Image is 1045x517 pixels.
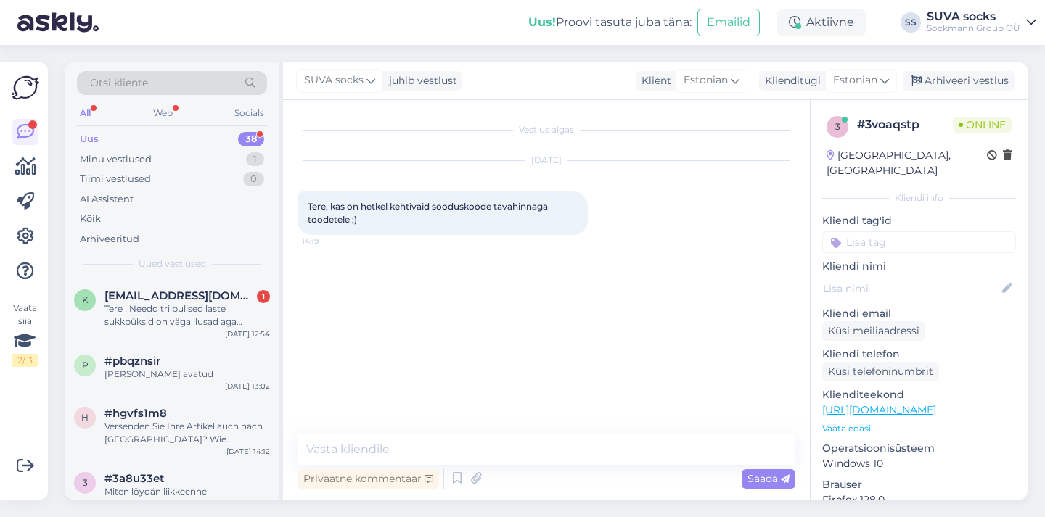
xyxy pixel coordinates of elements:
[90,75,148,91] span: Otsi kliente
[12,74,39,102] img: Askly Logo
[104,407,167,420] span: #hgvfs1m8
[759,73,821,88] div: Klienditugi
[927,22,1020,34] div: Sockmann Group OÜ
[80,152,152,167] div: Minu vestlused
[81,412,89,423] span: h
[82,360,89,371] span: p
[302,236,356,247] span: 14:19
[822,362,939,381] div: Küsi telefoninumbrit
[822,191,1016,204] div: Kliendi info
[80,212,101,226] div: Kõik
[822,441,1016,456] p: Operatsioonisüsteem
[231,104,267,123] div: Socials
[238,132,264,146] div: 38
[822,403,936,416] a: [URL][DOMAIN_NAME]
[822,259,1016,274] p: Kliendi nimi
[104,485,270,511] div: Miten löydän liikkeenne Virukeskuksessa?
[226,446,270,457] div: [DATE] 14:12
[139,257,206,270] span: Uued vestlused
[104,355,160,368] span: #pbqznsir
[225,328,270,339] div: [DATE] 12:54
[383,73,457,88] div: juhib vestlust
[304,73,364,88] span: SUVA socks
[835,121,840,132] span: 3
[298,123,795,136] div: Vestlus algas
[822,231,1016,253] input: Lisa tag
[903,71,1015,91] div: Arhiveeri vestlus
[822,492,1016,508] p: Firefox 128.0
[80,172,151,186] div: Tiimi vestlused
[12,302,38,367] div: Vaata siia
[298,469,439,489] div: Privaatne kommentaar
[822,321,925,341] div: Küsi meiliaadressi
[80,132,99,146] div: Uus
[636,73,671,88] div: Klient
[243,172,264,186] div: 0
[104,368,270,381] div: [PERSON_NAME] avatud
[822,456,1016,471] p: Windows 10
[528,14,692,31] div: Proovi tasuta juba täna:
[857,116,953,133] div: # 3voaqstp
[822,477,1016,492] p: Brauser
[684,73,728,88] span: Estonian
[225,381,270,392] div: [DATE] 13:02
[80,192,134,207] div: AI Assistent
[822,387,1016,402] p: Klienditeekond
[901,12,921,33] div: SS
[82,294,89,305] span: k
[777,9,866,36] div: Aktiivne
[150,104,176,123] div: Web
[246,152,264,167] div: 1
[257,290,270,303] div: 1
[104,420,270,446] div: Versenden Sie Ihre Artikel auch nach [GEOGRAPHIC_DATA]? Wie [PERSON_NAME] sind die Vetsandkosten ...
[104,289,255,302] span: kukktom@mail.com
[833,73,877,88] span: Estonian
[822,306,1016,321] p: Kliendi email
[83,477,88,488] span: 3
[927,11,1020,22] div: SUVA socks
[822,347,1016,362] p: Kliendi telefon
[12,354,38,367] div: 2 / 3
[528,15,556,29] b: Uus!
[822,213,1016,228] p: Kliendi tag'id
[747,472,790,485] span: Saada
[308,201,550,225] span: Tere, kas on hetkel kehtivaid sooduskoode tavahinnaga toodetele ;)
[80,232,139,247] div: Arhiveeritud
[953,117,1012,133] span: Online
[822,422,1016,435] p: Vaata edasi ...
[77,104,94,123] div: All
[927,11,1036,34] a: SUVA socksSockmann Group OÜ
[104,472,164,485] span: #3a8u33et
[298,154,795,167] div: [DATE]
[697,9,760,36] button: Emailid
[104,302,270,328] div: Tere ! Needd triibulised laste sukkpüksid on väga ilusad aga [PERSON_NAME] mõelnud isana et kas n...
[823,281,999,297] input: Lisa nimi
[827,148,987,178] div: [GEOGRAPHIC_DATA], [GEOGRAPHIC_DATA]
